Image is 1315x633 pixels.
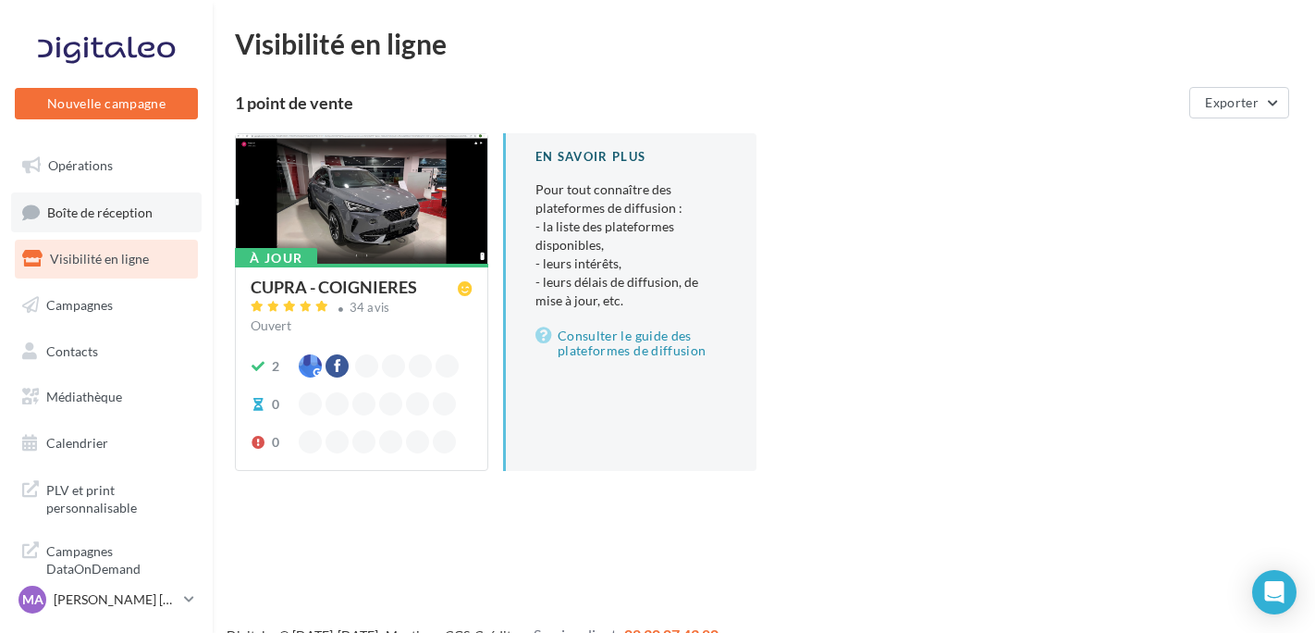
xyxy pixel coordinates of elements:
[11,332,202,371] a: Contacts
[272,395,279,414] div: 0
[46,435,108,451] span: Calendrier
[235,248,317,268] div: À jour
[535,217,727,254] li: - la liste des plateformes disponibles,
[11,286,202,325] a: Campagnes
[1205,94,1259,110] span: Exporter
[11,378,202,416] a: Médiathèque
[11,240,202,279] a: Visibilité en ligne
[46,297,113,313] span: Campagnes
[15,88,198,119] button: Nouvelle campagne
[1189,87,1289,118] button: Exporter
[535,273,727,310] li: - leurs délais de diffusion, de mise à jour, etc.
[535,254,727,273] li: - leurs intérêts,
[46,342,98,358] span: Contacts
[46,539,190,578] span: Campagnes DataOnDemand
[11,146,202,185] a: Opérations
[251,298,473,320] a: 34 avis
[235,94,1182,111] div: 1 point de vente
[1252,570,1297,614] div: Open Intercom Messenger
[46,478,190,517] span: PLV et print personnalisable
[535,148,727,166] div: En savoir plus
[535,180,727,310] p: Pour tout connaître des plateformes de diffusion :
[251,317,291,333] span: Ouvert
[272,433,279,452] div: 0
[50,251,149,267] span: Visibilité en ligne
[350,302,390,314] div: 34 avis
[272,357,279,376] div: 2
[54,590,177,609] p: [PERSON_NAME] [PERSON_NAME]
[11,192,202,232] a: Boîte de réception
[22,590,43,609] span: MA
[15,582,198,617] a: MA [PERSON_NAME] [PERSON_NAME]
[535,325,727,362] a: Consulter le guide des plateformes de diffusion
[47,204,153,219] span: Boîte de réception
[251,279,417,295] div: CUPRA - COIGNIERES
[235,30,1293,57] div: Visibilité en ligne
[46,389,122,404] span: Médiathèque
[11,470,202,525] a: PLV et print personnalisable
[48,157,113,173] span: Opérations
[11,424,202,463] a: Calendrier
[11,531,202,586] a: Campagnes DataOnDemand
